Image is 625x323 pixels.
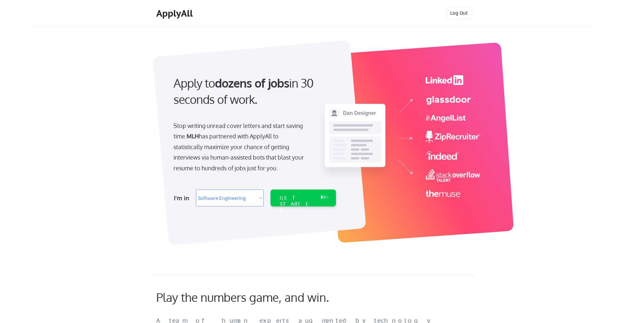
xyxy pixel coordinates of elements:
div: ApplyAll [156,8,195,19]
div: Play the numbers game, and win. [156,290,358,304]
strong: dozens of jobs [215,76,289,90]
button: Log Out [446,7,472,20]
strong: MLH [187,133,199,140]
div: Stop writing unread cover letters and start saving time. has partnered with ApplyAll to statistic... [174,120,307,173]
div: I'm in [174,193,192,203]
div: GET STARTED [280,195,314,214]
div: Apply to in 30 seconds of work. [174,75,333,108]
